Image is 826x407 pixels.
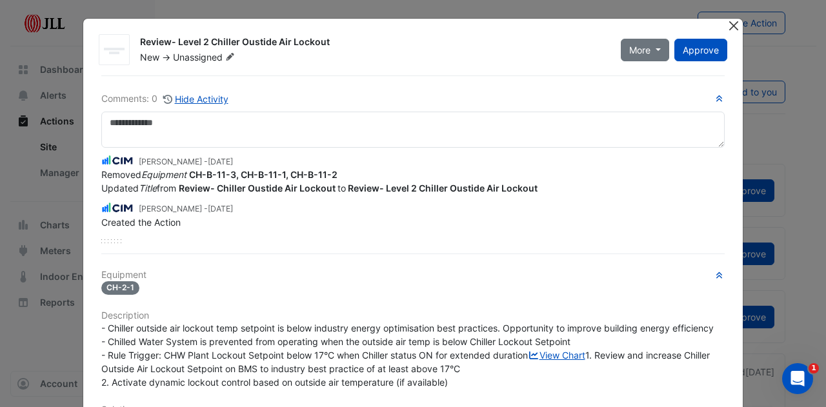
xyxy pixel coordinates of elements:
[528,350,585,361] a: View Chart
[140,52,159,63] span: New
[139,203,233,215] small: [PERSON_NAME] -
[189,169,337,180] strong: CH-B-11-3, CH-B-11-1, CH-B-11-2
[101,310,725,321] h6: Description
[101,270,725,281] h6: Equipment
[163,92,229,106] button: Hide Activity
[101,201,134,215] img: CIM
[101,183,538,194] span: to
[208,204,233,213] span: 2025-08-05 15:24:22
[162,52,170,63] span: ->
[173,51,237,64] span: Unassigned
[101,169,337,180] span: Removed
[727,19,740,32] button: Close
[139,156,233,168] small: [PERSON_NAME] -
[101,183,176,194] span: Updated from
[141,169,186,180] em: Equipment
[101,154,134,168] img: CIM
[101,281,139,295] span: CH-2-1
[179,183,336,194] span: Review- Chiller Oustide Air Lockout
[683,45,719,55] span: Approve
[208,157,233,166] span: 2025-08-05 15:33:23
[782,363,813,394] iframe: Intercom live chat
[140,35,605,51] div: Review- Level 2 Chiller Oustide Air Lockout
[101,92,229,106] div: Comments: 0
[674,39,727,61] button: Approve
[101,217,181,228] span: Created the Action
[101,323,714,388] span: - Chiller outside air lockout temp setpoint is below industry energy optimisation best practices....
[629,43,650,57] span: More
[139,183,157,194] em: Title
[809,363,819,373] span: 1
[348,183,538,194] span: Review- Level 2 Chiller Oustide Air Lockout
[621,39,669,61] button: More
